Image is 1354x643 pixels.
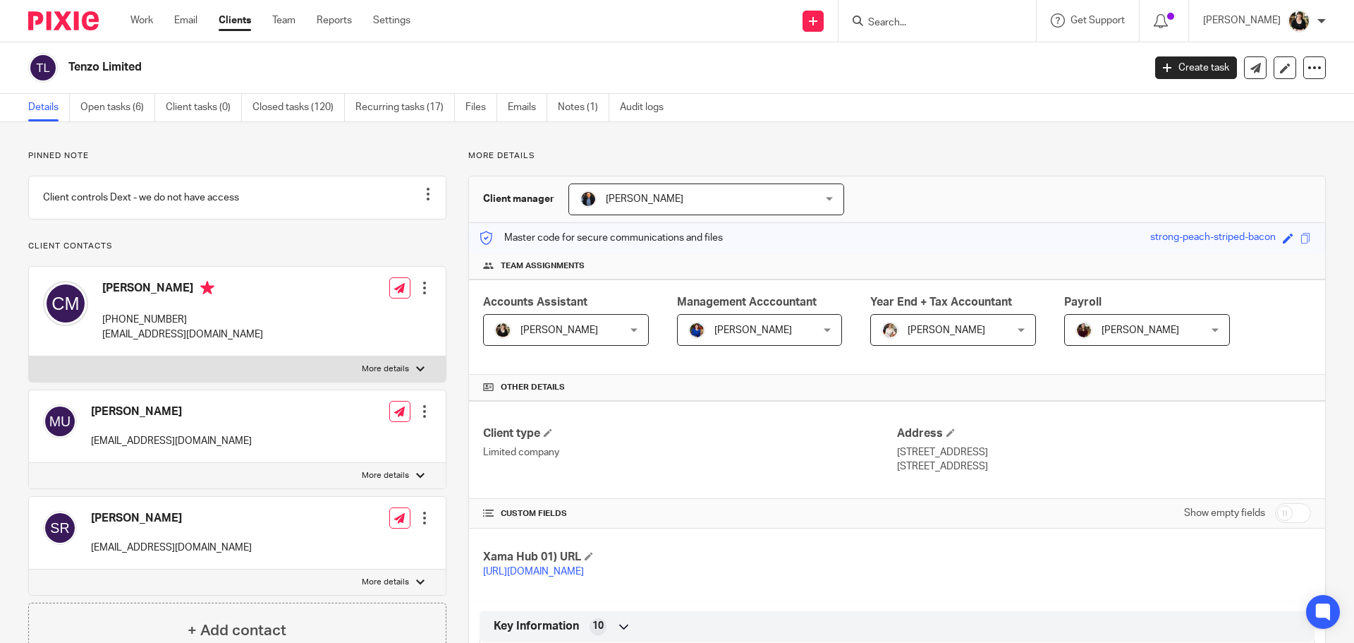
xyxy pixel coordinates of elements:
[43,281,88,326] img: svg%3E
[80,94,155,121] a: Open tasks (6)
[317,13,352,28] a: Reports
[897,445,1311,459] p: [STREET_ADDRESS]
[897,426,1311,441] h4: Address
[91,404,252,419] h4: [PERSON_NAME]
[102,281,263,299] h4: [PERSON_NAME]
[483,296,587,308] span: Accounts Assistant
[91,434,252,448] p: [EMAIL_ADDRESS][DOMAIN_NAME]
[1150,230,1276,246] div: strong-peach-striped-bacon
[28,150,446,162] p: Pinned note
[200,281,214,295] i: Primary
[494,322,511,339] img: Helen%20Campbell.jpeg
[465,94,497,121] a: Files
[1102,325,1179,335] span: [PERSON_NAME]
[102,327,263,342] p: [EMAIL_ADDRESS][DOMAIN_NAME]
[362,577,409,588] p: More details
[1155,56,1237,79] a: Create task
[272,13,295,28] a: Team
[1064,296,1102,308] span: Payroll
[897,459,1311,474] p: [STREET_ADDRESS]
[174,13,197,28] a: Email
[501,382,565,393] span: Other details
[188,620,286,642] h4: + Add contact
[520,325,598,335] span: [PERSON_NAME]
[219,13,251,28] a: Clients
[362,470,409,481] p: More details
[1288,10,1310,32] img: Helen%20Campbell.jpeg
[355,94,455,121] a: Recurring tasks (17)
[252,94,345,121] a: Closed tasks (120)
[508,94,547,121] a: Emails
[580,191,597,208] img: martin-hickman.jpg
[558,94,609,121] a: Notes (1)
[1075,322,1092,339] img: MaxAcc_Sep21_ElliDeanPhoto_030.jpg
[908,325,985,335] span: [PERSON_NAME]
[362,363,409,375] p: More details
[483,445,897,459] p: Limited company
[606,194,683,204] span: [PERSON_NAME]
[483,192,554,206] h3: Client manager
[480,231,723,245] p: Master code for secure communications and files
[483,567,584,577] a: [URL][DOMAIN_NAME]
[1184,506,1265,520] label: Show empty fields
[870,296,1012,308] span: Year End + Tax Accountant
[68,60,921,75] h2: Tenzo Limited
[91,511,252,526] h4: [PERSON_NAME]
[1071,16,1125,25] span: Get Support
[501,260,585,272] span: Team assignments
[28,11,99,30] img: Pixie
[620,94,674,121] a: Audit logs
[102,313,263,327] p: [PHONE_NUMBER]
[882,322,898,339] img: Kayleigh%20Henson.jpeg
[91,541,252,555] p: [EMAIL_ADDRESS][DOMAIN_NAME]
[43,404,77,438] img: svg%3E
[130,13,153,28] a: Work
[28,94,70,121] a: Details
[166,94,242,121] a: Client tasks (0)
[28,241,446,252] p: Client contacts
[714,325,792,335] span: [PERSON_NAME]
[688,322,705,339] img: Nicole.jpeg
[867,17,994,30] input: Search
[483,508,897,519] h4: CUSTOM FIELDS
[1203,13,1281,28] p: [PERSON_NAME]
[483,426,897,441] h4: Client type
[28,53,58,83] img: svg%3E
[373,13,410,28] a: Settings
[483,550,897,565] h4: Xama Hub 01) URL
[677,296,817,308] span: Management Acccountant
[468,150,1326,162] p: More details
[494,619,579,634] span: Key Information
[43,511,77,545] img: svg%3E
[592,619,604,633] span: 10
